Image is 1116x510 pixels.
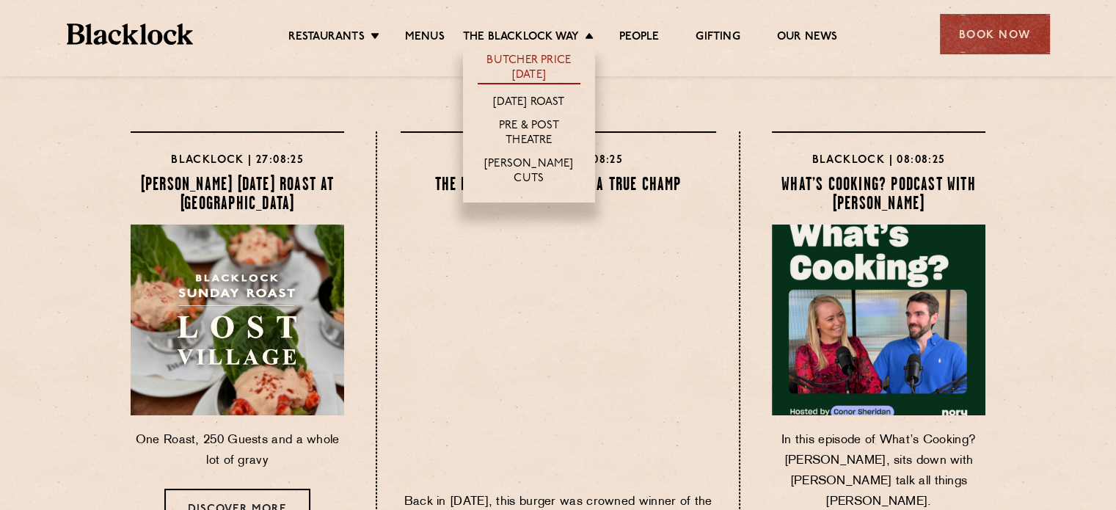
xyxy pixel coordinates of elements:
a: Restaurants [288,30,365,46]
img: Screenshot-2025-08-08-at-10.21.58.png [772,225,985,415]
h4: [PERSON_NAME] [DATE] Roast at [GEOGRAPHIC_DATA] [131,176,344,214]
img: BL_Textured_Logo-footer-cropped.svg [67,23,194,45]
a: The Blacklock Way [463,30,579,46]
a: People [619,30,659,46]
img: lost-village-sunday-roast-.jpg [131,225,344,415]
h4: Blacklock | 21:08:25 [401,151,716,170]
div: Book Now [940,14,1050,54]
a: Menus [405,30,445,46]
h4: What’s Cooking? Podcast with [PERSON_NAME] [772,176,985,214]
p: One Roast, 250 Guests and a whole lot of gravy [131,430,344,471]
a: [DATE] Roast [493,95,564,112]
a: Gifting [696,30,740,46]
a: Butcher Price [DATE] [478,54,580,84]
a: Our News [777,30,838,46]
a: Pre & Post Theatre [478,119,580,150]
h4: Blacklock | 08:08:25 [772,151,985,170]
h4: Blacklock | 27:08:25 [131,151,344,170]
img: Copy-of-Aug25-Blacklock-01814.jpg [401,205,716,477]
a: [PERSON_NAME] Cuts [478,157,580,188]
h4: The Blacklock Burger – A True Champ [401,176,716,195]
